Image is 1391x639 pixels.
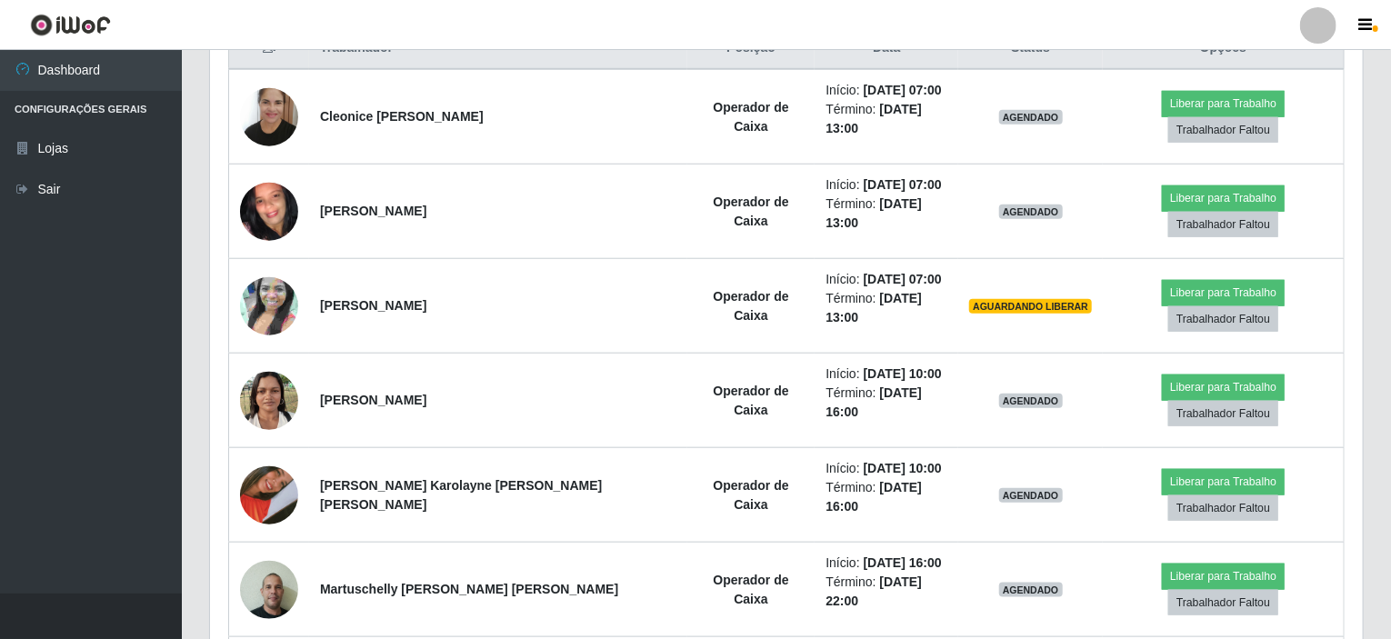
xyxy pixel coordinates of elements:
span: AGUARDANDO LIBERAR [969,299,1092,314]
strong: Operador de Caixa [713,289,788,323]
button: Liberar para Trabalho [1162,185,1285,211]
strong: [PERSON_NAME] [320,298,426,313]
button: Trabalhador Faltou [1168,306,1278,332]
strong: Operador de Caixa [713,195,788,228]
li: Término: [826,100,947,138]
button: Liberar para Trabalho [1162,374,1285,400]
img: 1720400321152.jpeg [240,551,298,628]
strong: Martuschelly [PERSON_NAME] [PERSON_NAME] [320,582,618,596]
strong: Operador de Caixa [713,384,788,417]
button: Liberar para Trabalho [1162,564,1285,589]
li: Início: [826,270,947,289]
time: [DATE] 16:00 [864,555,942,570]
span: AGENDADO [999,110,1063,125]
strong: [PERSON_NAME] [320,393,426,407]
strong: Operador de Caixa [713,100,788,134]
span: AGENDADO [999,205,1063,219]
img: 1720809249319.jpeg [240,362,298,439]
li: Início: [826,364,947,384]
time: [DATE] 07:00 [864,83,942,97]
time: [DATE] 10:00 [864,366,942,381]
li: Início: [826,81,947,100]
img: 1732041144811.jpeg [240,444,298,547]
img: 1701891502546.jpeg [240,146,298,275]
button: Liberar para Trabalho [1162,469,1285,494]
li: Término: [826,478,947,516]
li: Término: [826,289,947,327]
time: [DATE] 10:00 [864,461,942,475]
strong: [PERSON_NAME] [320,204,426,218]
li: Término: [826,195,947,233]
time: [DATE] 07:00 [864,177,942,192]
button: Trabalhador Faltou [1168,401,1278,426]
li: Início: [826,554,947,573]
time: [DATE] 07:00 [864,272,942,286]
img: 1727450734629.jpeg [240,77,298,155]
button: Trabalhador Faltou [1168,117,1278,143]
button: Liberar para Trabalho [1162,280,1285,305]
img: CoreUI Logo [30,14,111,36]
li: Início: [826,459,947,478]
li: Término: [826,384,947,422]
span: AGENDADO [999,394,1063,408]
span: AGENDADO [999,583,1063,597]
strong: [PERSON_NAME] Karolayne [PERSON_NAME] [PERSON_NAME] [320,478,602,512]
li: Término: [826,573,947,611]
strong: Operador de Caixa [713,478,788,512]
button: Liberar para Trabalho [1162,91,1285,116]
button: Trabalhador Faltou [1168,212,1278,237]
button: Trabalhador Faltou [1168,495,1278,521]
strong: Operador de Caixa [713,573,788,606]
img: 1650687338616.jpeg [240,255,298,358]
button: Trabalhador Faltou [1168,590,1278,615]
strong: Cleonice [PERSON_NAME] [320,109,484,124]
span: AGENDADO [999,488,1063,503]
li: Início: [826,175,947,195]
